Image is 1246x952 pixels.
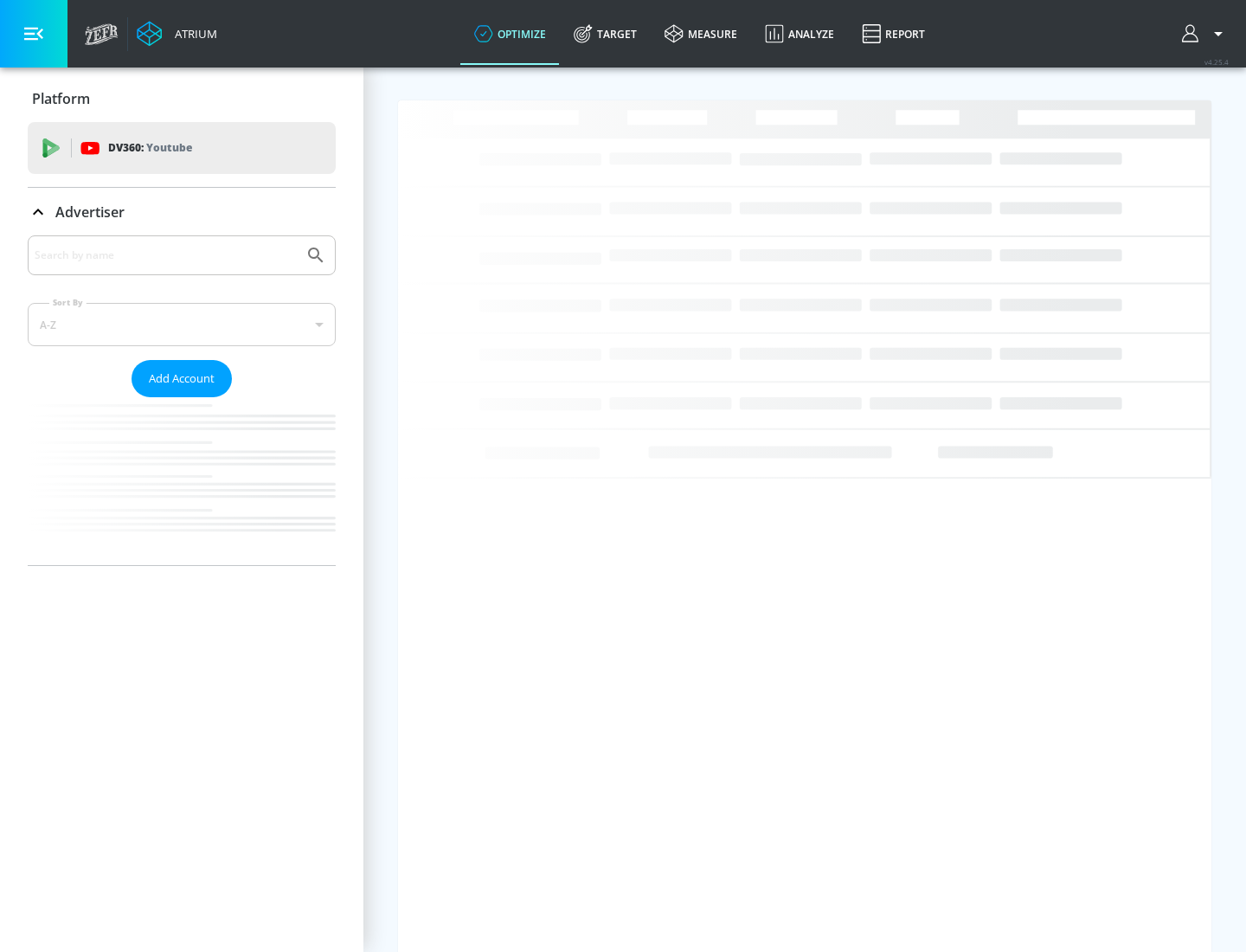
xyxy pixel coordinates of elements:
div: Advertiser [28,188,336,236]
div: DV360: Youtube [28,122,336,174]
a: Target [560,3,651,65]
div: A-Z [28,303,336,346]
div: Atrium [168,26,217,42]
span: v 4.25.4 [1204,57,1229,67]
p: Advertiser [55,203,125,222]
nav: list of Advertiser [28,397,336,565]
a: Atrium [137,21,217,47]
button: Add Account [132,360,232,397]
div: Advertiser [28,235,336,565]
a: Analyze [751,3,848,65]
p: Platform [32,89,90,108]
a: measure [651,3,751,65]
input: Search by name [35,244,297,267]
a: Report [848,3,939,65]
p: DV360: [108,138,192,158]
label: Sort By [49,297,87,308]
span: Add Account [149,369,215,389]
a: optimize [460,3,560,65]
div: Platform [28,74,336,123]
p: Youtube [146,138,192,157]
